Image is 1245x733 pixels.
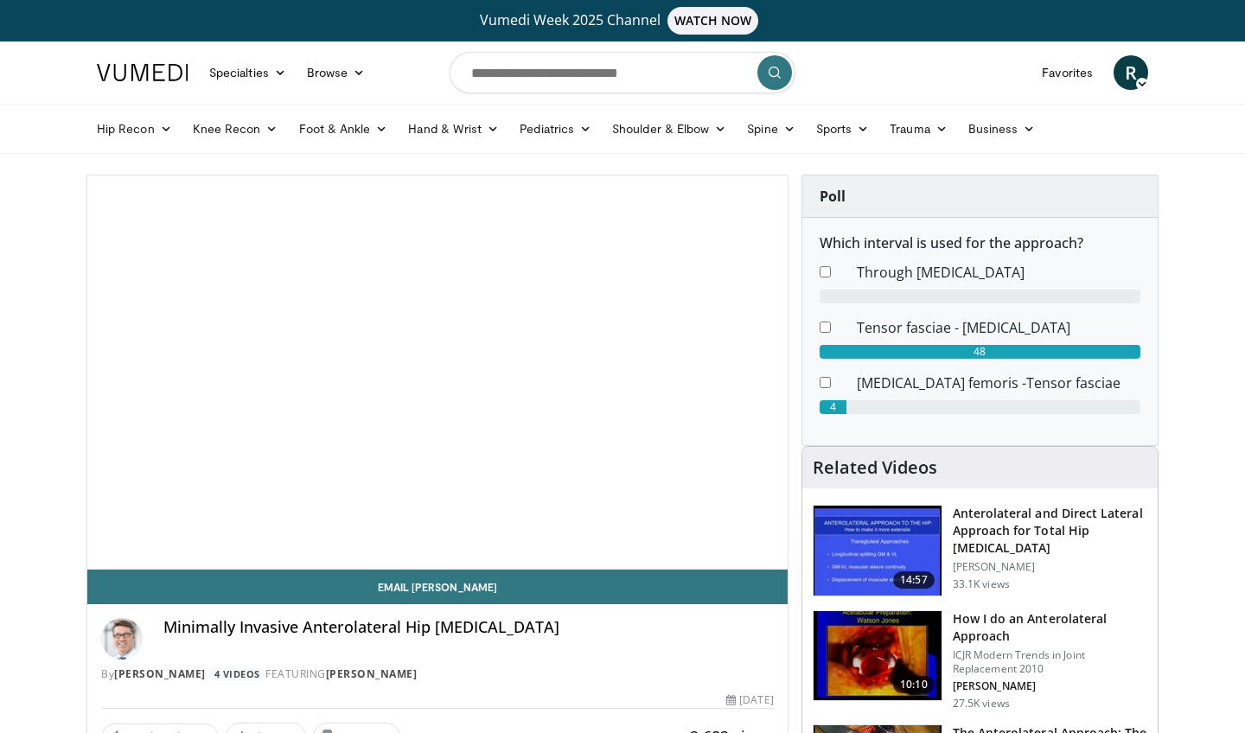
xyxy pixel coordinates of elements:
p: 33.1K views [953,577,1010,591]
h3: How I do an Anterolateral Approach [953,610,1147,645]
div: 48 [820,345,1140,359]
dd: [MEDICAL_DATA] femoris -Tensor fasciae [844,373,1153,393]
img: 297905_0000_1.png.150x105_q85_crop-smart_upscale.jpg [814,506,942,596]
input: Search topics, interventions [450,52,795,93]
p: 27.5K views [953,697,1010,711]
a: Foot & Ankle [289,112,399,146]
h4: Related Videos [813,457,937,478]
a: 10:10 How I do an Anterolateral Approach ICJR Modern Trends in Joint Replacement 2010 [PERSON_NAM... [813,610,1147,711]
a: Browse [297,55,376,90]
h4: Minimally Invasive Anterolateral Hip [MEDICAL_DATA] [163,618,774,637]
img: 297847_0001_1.png.150x105_q85_crop-smart_upscale.jpg [814,611,942,701]
video-js: Video Player [87,175,788,570]
a: Vumedi Week 2025 ChannelWATCH NOW [99,7,1146,35]
a: Pediatrics [509,112,602,146]
a: Favorites [1031,55,1103,90]
a: Trauma [879,112,958,146]
span: WATCH NOW [667,7,759,35]
span: 14:57 [893,571,935,589]
p: ICJR Modern Trends in Joint Replacement 2010 [953,648,1147,676]
div: 4 [820,400,846,414]
a: R [1114,55,1148,90]
dd: Tensor fasciae - [MEDICAL_DATA] [844,317,1153,338]
strong: Poll [820,187,846,206]
a: [PERSON_NAME] [326,666,418,681]
h6: Which interval is used for the approach? [820,235,1140,252]
a: Hand & Wrist [398,112,509,146]
p: [PERSON_NAME] [953,679,1147,693]
a: 4 Videos [208,667,265,682]
a: Hip Recon [86,112,182,146]
dd: Through [MEDICAL_DATA] [844,262,1153,283]
span: 10:10 [893,676,935,693]
a: [PERSON_NAME] [114,666,206,681]
img: Avatar [101,618,143,660]
div: [DATE] [726,692,773,708]
p: [PERSON_NAME] [953,560,1147,574]
a: Knee Recon [182,112,289,146]
a: 14:57 Anterolateral and Direct Lateral Approach for Total Hip [MEDICAL_DATA] [PERSON_NAME] 33.1K ... [813,505,1147,596]
div: By FEATURING [101,666,774,682]
a: Spine [737,112,805,146]
h3: Anterolateral and Direct Lateral Approach for Total Hip [MEDICAL_DATA] [953,505,1147,557]
a: Email [PERSON_NAME] [87,570,788,604]
a: Shoulder & Elbow [602,112,737,146]
a: Business [958,112,1046,146]
a: Sports [806,112,880,146]
a: Specialties [199,55,297,90]
img: VuMedi Logo [97,64,188,81]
